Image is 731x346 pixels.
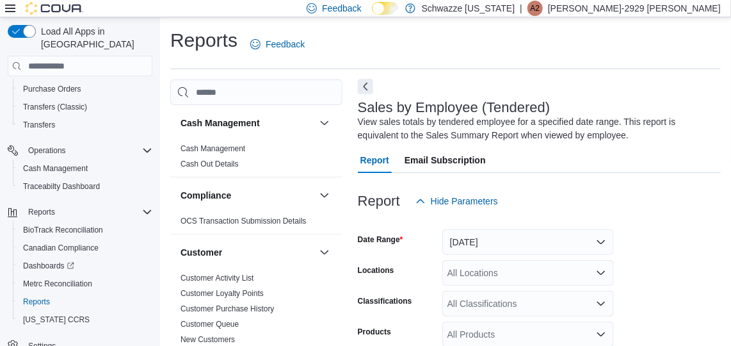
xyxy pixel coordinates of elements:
[181,304,275,313] a: Customer Purchase History
[23,225,103,235] span: BioTrack Reconciliation
[18,161,93,176] a: Cash Management
[18,99,152,115] span: Transfers (Classic)
[358,79,373,94] button: Next
[28,207,55,217] span: Reports
[23,261,74,271] span: Dashboards
[527,1,543,16] div: Adrian-2929 Telles
[431,195,498,208] span: Hide Parameters
[181,189,314,202] button: Compliance
[181,246,222,259] h3: Customer
[13,116,157,134] button: Transfers
[23,297,50,307] span: Reports
[181,320,239,329] a: Customer Queue
[18,258,152,274] span: Dashboards
[181,246,314,259] button: Customer
[181,117,260,129] h3: Cash Management
[18,222,152,238] span: BioTrack Reconciliation
[23,102,87,112] span: Transfers (Classic)
[358,115,714,142] div: View sales totals by tendered employee for a specified date range. This report is equivalent to t...
[170,141,342,177] div: Cash Management
[181,289,264,298] a: Customer Loyalty Points
[181,189,231,202] h3: Compliance
[181,304,275,314] span: Customer Purchase History
[245,31,310,57] a: Feedback
[548,1,721,16] p: [PERSON_NAME]-2929 [PERSON_NAME]
[181,319,239,329] span: Customer Queue
[13,257,157,275] a: Dashboards
[266,38,305,51] span: Feedback
[23,315,90,325] span: [US_STATE] CCRS
[181,117,314,129] button: Cash Management
[322,2,361,15] span: Feedback
[181,335,235,344] a: New Customers
[23,84,81,94] span: Purchase Orders
[181,216,307,226] span: OCS Transaction Submission Details
[531,1,540,16] span: A2
[23,120,55,130] span: Transfers
[170,28,237,53] h1: Reports
[317,115,332,131] button: Cash Management
[358,296,412,306] label: Classifications
[18,258,79,274] a: Dashboards
[18,81,152,97] span: Purchase Orders
[28,145,66,156] span: Operations
[18,117,152,133] span: Transfers
[13,311,157,329] button: [US_STATE] CCRS
[372,2,399,15] input: Dark Mode
[18,312,95,327] a: [US_STATE] CCRS
[18,117,60,133] a: Transfers
[18,294,55,309] a: Reports
[181,159,239,169] span: Cash Out Details
[23,143,71,158] button: Operations
[181,144,245,153] a: Cash Management
[358,327,391,337] label: Products
[13,221,157,239] button: BioTrack Reconciliation
[18,240,104,256] a: Canadian Compliance
[23,204,60,220] button: Reports
[181,334,235,345] span: New Customers
[596,299,606,309] button: Open list of options
[13,275,157,293] button: Metrc Reconciliation
[18,99,92,115] a: Transfers (Classic)
[170,213,342,234] div: Compliance
[18,240,152,256] span: Canadian Compliance
[13,80,157,98] button: Purchase Orders
[181,160,239,169] a: Cash Out Details
[596,329,606,340] button: Open list of options
[23,279,92,289] span: Metrc Reconciliation
[13,177,157,195] button: Traceabilty Dashboard
[360,147,389,173] span: Report
[18,161,152,176] span: Cash Management
[181,144,245,154] span: Cash Management
[317,188,332,203] button: Compliance
[358,235,403,245] label: Date Range
[18,294,152,309] span: Reports
[181,288,264,299] span: Customer Loyalty Points
[3,142,157,160] button: Operations
[358,265,394,276] label: Locations
[18,276,97,292] a: Metrc Reconciliation
[23,181,100,192] span: Traceabilty Dashboard
[181,274,254,283] a: Customer Activity List
[13,98,157,116] button: Transfers (Classic)
[18,276,152,292] span: Metrc Reconciliation
[13,160,157,177] button: Cash Management
[405,147,486,173] span: Email Subscription
[596,268,606,278] button: Open list of options
[3,203,157,221] button: Reports
[18,81,86,97] a: Purchase Orders
[23,143,152,158] span: Operations
[26,2,83,15] img: Cova
[18,312,152,327] span: Washington CCRS
[181,273,254,283] span: Customer Activity List
[36,25,152,51] span: Load All Apps in [GEOGRAPHIC_DATA]
[181,217,307,226] a: OCS Transaction Submission Details
[410,188,503,214] button: Hide Parameters
[13,293,157,311] button: Reports
[13,239,157,257] button: Canadian Compliance
[422,1,515,16] p: Schwazze [US_STATE]
[23,243,99,253] span: Canadian Compliance
[317,245,332,260] button: Customer
[358,194,400,209] h3: Report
